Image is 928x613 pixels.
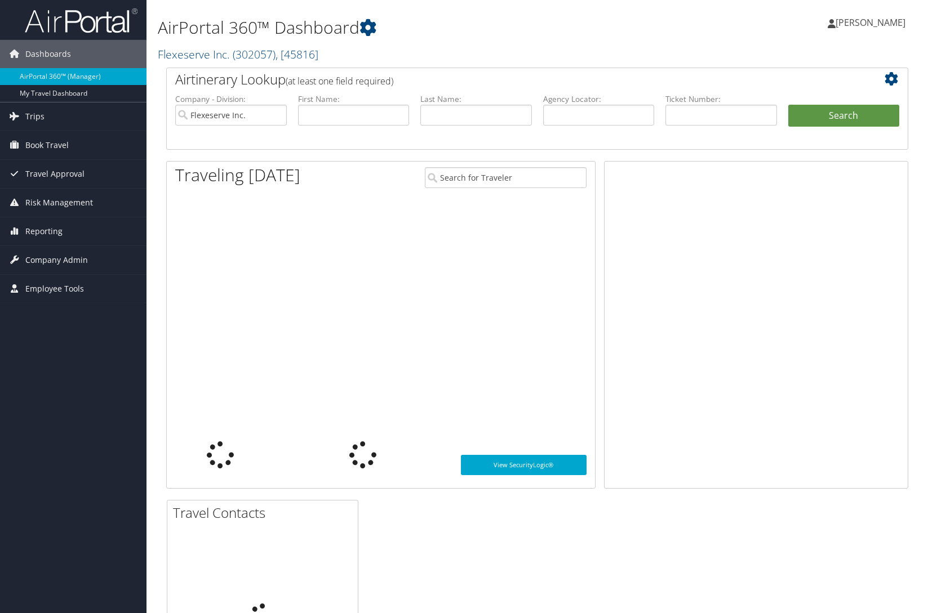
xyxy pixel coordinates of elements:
[25,160,85,188] span: Travel Approval
[175,70,837,89] h2: Airtinerary Lookup
[25,246,88,274] span: Company Admin
[298,93,410,105] label: First Name:
[420,93,532,105] label: Last Name:
[836,16,905,29] span: [PERSON_NAME]
[158,16,664,39] h1: AirPortal 360™ Dashboard
[25,102,45,131] span: Trips
[25,275,84,303] span: Employee Tools
[25,40,71,68] span: Dashboards
[233,47,276,62] span: ( 302057 )
[425,167,587,188] input: Search for Traveler
[788,105,900,127] button: Search
[665,93,777,105] label: Ticket Number:
[276,47,318,62] span: , [ 45816 ]
[175,163,300,187] h1: Traveling [DATE]
[175,93,287,105] label: Company - Division:
[25,189,93,217] span: Risk Management
[286,75,393,87] span: (at least one field required)
[25,217,63,245] span: Reporting
[461,455,587,475] a: View SecurityLogic®
[158,47,318,62] a: Flexeserve Inc.
[25,131,69,159] span: Book Travel
[828,6,917,39] a: [PERSON_NAME]
[173,503,358,522] h2: Travel Contacts
[543,93,655,105] label: Agency Locator:
[25,7,137,34] img: airportal-logo.png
